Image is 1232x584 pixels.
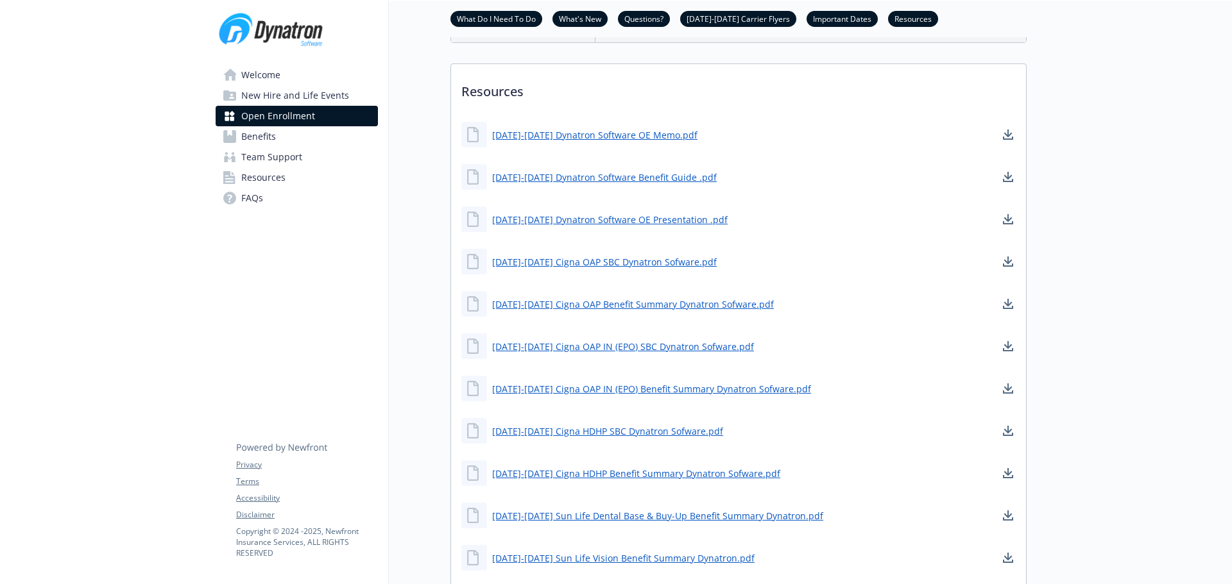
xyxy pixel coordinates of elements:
a: Resources [888,12,938,24]
a: download document [1000,508,1016,523]
a: [DATE]-[DATE] Cigna OAP Benefit Summary Dynatron Sofware.pdf [492,297,774,311]
a: Terms [236,476,377,487]
a: download document [1000,423,1016,438]
a: Accessibility [236,492,377,504]
a: Disclaimer [236,509,377,521]
span: Resources [241,167,286,188]
a: download document [1000,127,1016,142]
a: [DATE]-[DATE] Cigna OAP IN (EPO) Benefit Summary Dynatron Sofware.pdf [492,382,811,396]
a: download document [1000,381,1016,396]
a: [DATE]-[DATE] Cigna OAP SBC Dynatron Sofware.pdf [492,255,717,269]
a: download document [1000,169,1016,185]
a: Team Support [216,147,378,167]
a: Benefits [216,126,378,147]
a: [DATE]-[DATE] Sun Life Vision Benefit Summary Dynatron.pdf [492,551,755,565]
a: download document [1000,465,1016,481]
a: [DATE]-[DATE] Dynatron Software OE Memo.pdf [492,128,697,142]
a: [DATE]-[DATE] Dynatron Software OE Presentation .pdf [492,213,728,226]
a: [DATE]-[DATE] Cigna HDHP SBC Dynatron Sofware.pdf [492,424,723,438]
a: download document [1000,550,1016,565]
span: FAQs [241,188,263,208]
a: download document [1000,254,1016,269]
a: What's New [552,12,608,24]
p: Copyright © 2024 - 2025 , Newfront Insurance Services, ALL RIGHTS RESERVED [236,526,377,558]
a: [DATE]-[DATE] Dynatron Software Benefit Guide .pdf [492,171,717,184]
a: download document [1000,338,1016,354]
a: Important Dates [807,12,878,24]
a: Resources [216,167,378,188]
a: Welcome [216,65,378,85]
a: [DATE]-[DATE] Carrier Flyers [680,12,796,24]
a: What Do I Need To Do [450,12,542,24]
a: New Hire and Life Events [216,85,378,106]
span: Open Enrollment [241,106,315,126]
a: Questions? [618,12,670,24]
span: Benefits [241,126,276,147]
a: download document [1000,212,1016,227]
a: FAQs [216,188,378,208]
a: [DATE]-[DATE] Cigna HDHP Benefit Summary Dynatron Sofware.pdf [492,467,780,480]
span: Welcome [241,65,280,85]
a: download document [1000,296,1016,312]
a: [DATE]-[DATE] Sun Life Dental Base & Buy-Up Benefit Summary Dynatron.pdf [492,509,823,522]
span: New Hire and Life Events [241,85,349,106]
a: [DATE]-[DATE] Cigna OAP IN (EPO) SBC Dynatron Sofware.pdf [492,340,754,353]
p: Resources [451,64,1026,112]
a: Open Enrollment [216,106,378,126]
a: Privacy [236,459,377,471]
span: Team Support [241,147,302,167]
